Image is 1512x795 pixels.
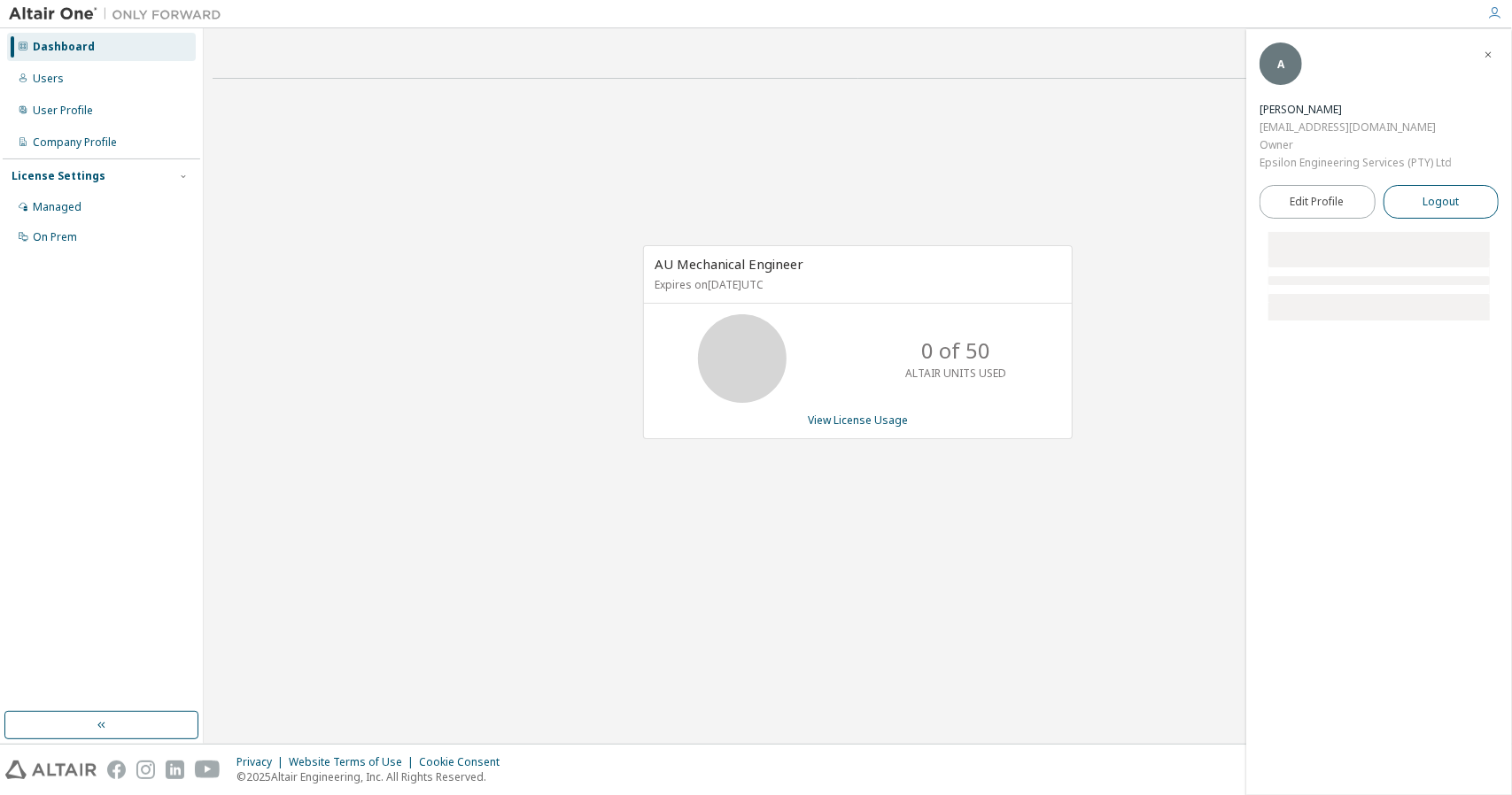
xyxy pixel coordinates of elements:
[1277,57,1284,72] span: A
[1291,195,1345,209] span: Edit Profile
[1384,185,1500,219] button: Logout
[33,40,95,54] div: Dashboard
[166,760,184,779] img: linkedin.svg
[1260,185,1376,219] a: Edit Profile
[136,760,155,779] img: instagram.svg
[33,135,117,150] div: Company Profile
[905,366,1006,381] p: ALTAIR UNITS USED
[107,760,126,779] img: facebook.svg
[1260,154,1451,172] div: Epsilon Engineering Services (PTY) Ltd
[655,255,803,273] span: AU Mechanical Engineer
[33,72,64,86] div: Users
[195,760,221,779] img: youtube.svg
[1260,101,1451,119] div: Arian Rudaki
[921,336,990,366] p: 0 of 50
[236,755,289,769] div: Privacy
[808,413,908,428] a: View License Usage
[419,755,510,769] div: Cookie Consent
[655,277,1057,292] p: Expires on [DATE] UTC
[12,169,105,183] div: License Settings
[9,5,230,23] img: Altair One
[1423,193,1459,211] span: Logout
[33,200,81,214] div: Managed
[5,760,97,779] img: altair_logo.svg
[289,755,419,769] div: Website Terms of Use
[33,104,93,118] div: User Profile
[1260,136,1451,154] div: Owner
[33,230,77,244] div: On Prem
[236,769,510,784] p: © 2025 Altair Engineering, Inc. All Rights Reserved.
[1260,119,1451,136] div: [EMAIL_ADDRESS][DOMAIN_NAME]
